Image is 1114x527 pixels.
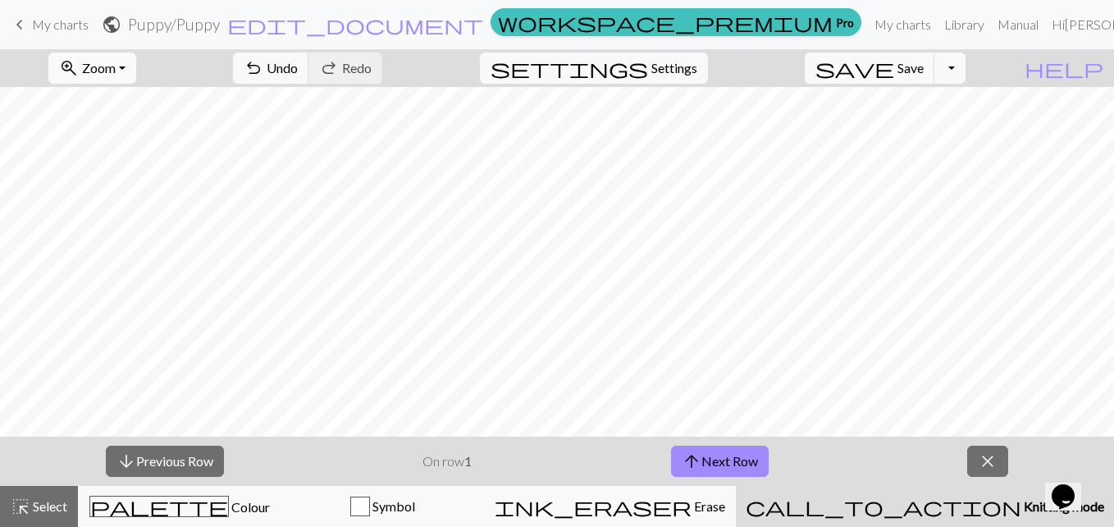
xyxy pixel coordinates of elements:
button: Knitting mode [736,486,1114,527]
button: Zoom [48,53,136,84]
strong: 1 [464,453,472,469]
button: Undo [233,53,309,84]
span: Knitting mode [1021,498,1104,514]
i: Settings [491,58,648,78]
span: Colour [229,499,270,515]
h2: Puppy / Puppy [128,15,220,34]
a: My charts [868,8,938,41]
span: settings [491,57,648,80]
button: Save [805,53,935,84]
button: Next Row [671,446,769,477]
span: workspace_premium [498,11,833,34]
span: Symbol [370,498,415,514]
span: Zoom [82,60,116,76]
button: Symbol [281,486,485,527]
span: Select [30,498,67,514]
span: Undo [267,60,298,76]
span: keyboard_arrow_left [10,13,30,36]
span: call_to_action [746,495,1021,518]
button: Colour [78,486,281,527]
span: Settings [651,58,697,78]
a: My charts [10,11,89,39]
span: arrow_upward [682,450,701,473]
iframe: chat widget [1045,461,1098,511]
span: arrow_downward [116,450,136,473]
span: palette [90,495,228,518]
span: Erase [692,498,725,514]
a: Manual [991,8,1045,41]
span: highlight_alt [11,495,30,518]
span: ink_eraser [495,495,692,518]
span: zoom_in [59,57,79,80]
a: Pro [491,8,861,36]
span: help [1025,57,1103,80]
span: public [102,13,121,36]
span: My charts [32,16,89,32]
span: undo [244,57,263,80]
span: Save [897,60,924,76]
span: save [815,57,894,80]
p: On row [422,451,472,471]
button: Previous Row [106,446,224,477]
button: Erase [484,486,736,527]
a: Library [938,8,991,41]
span: close [978,450,998,473]
span: edit_document [227,13,483,36]
button: SettingsSettings [480,53,708,84]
